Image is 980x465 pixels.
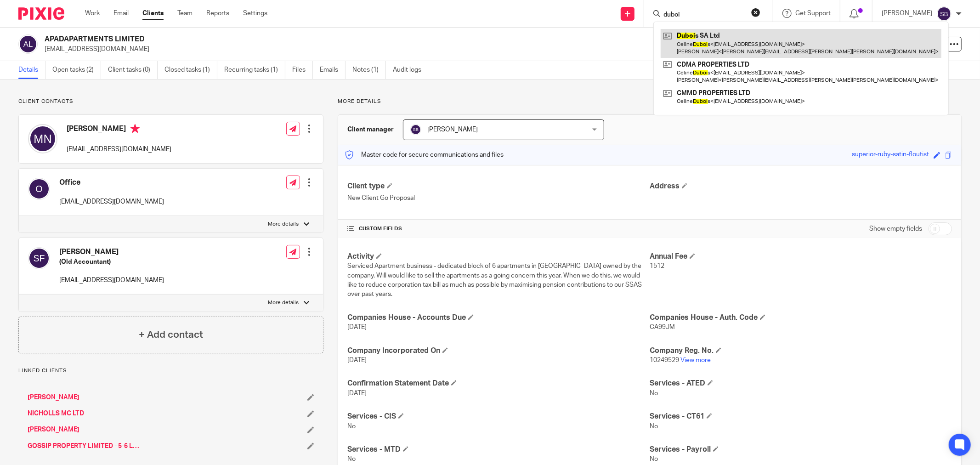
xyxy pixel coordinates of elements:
p: [EMAIL_ADDRESS][DOMAIN_NAME] [59,276,164,285]
h3: Client manager [347,125,394,134]
h4: CUSTOM FIELDS [347,225,650,232]
span: CA99JM [650,324,675,330]
h4: [PERSON_NAME] [59,247,164,257]
span: 1512 [650,263,664,269]
img: svg%3E [28,247,50,269]
div: superior-ruby-satin-floutist [852,150,929,160]
h4: Annual Fee [650,252,952,261]
a: Notes (1) [352,61,386,79]
a: NICHOLLS MC LTD [28,409,84,418]
h4: Confirmation Statement Date [347,379,650,388]
button: Clear [751,8,760,17]
span: [DATE] [347,357,367,363]
span: No [650,456,658,462]
img: Pixie [18,7,64,20]
span: [DATE] [347,324,367,330]
img: svg%3E [28,178,50,200]
span: [PERSON_NAME] [427,126,478,133]
h4: Address [650,181,952,191]
img: svg%3E [410,124,421,135]
p: More details [268,299,299,306]
a: Clients [142,9,164,18]
h4: Companies House - Auth. Code [650,313,952,323]
a: [PERSON_NAME] [28,393,79,402]
h4: Services - CIS [347,412,650,421]
h4: Activity [347,252,650,261]
h4: Services - MTD [347,445,650,454]
a: Team [177,9,193,18]
p: Linked clients [18,367,323,374]
p: Master code for secure communications and files [345,150,504,159]
a: Closed tasks (1) [164,61,217,79]
span: No [347,423,356,430]
h4: + Add contact [139,328,203,342]
p: New Client Go Proposal [347,193,650,203]
a: Files [292,61,313,79]
h2: APADAPARTMENTS LIMITED [45,34,678,44]
h4: Services - ATED [650,379,952,388]
a: [PERSON_NAME] [28,425,79,434]
span: 10249529 [650,357,679,363]
span: Serviced Apartment business - dedicated block of 6 apartments in [GEOGRAPHIC_DATA] owned by the c... [347,263,642,297]
h4: Services - CT61 [650,412,952,421]
p: [EMAIL_ADDRESS][DOMAIN_NAME] [59,197,164,206]
a: Recurring tasks (1) [224,61,285,79]
h5: (Old Accountant) [59,257,164,267]
p: More details [338,98,962,105]
p: More details [268,221,299,228]
span: [DATE] [347,390,367,397]
span: No [650,423,658,430]
a: Audit logs [393,61,428,79]
h4: Services - Payroll [650,445,952,454]
p: [EMAIL_ADDRESS][DOMAIN_NAME] [67,145,171,154]
a: Email [113,9,129,18]
h4: Client type [347,181,650,191]
h4: Office [59,178,164,187]
p: Client contacts [18,98,323,105]
img: svg%3E [28,124,57,153]
a: Open tasks (2) [52,61,101,79]
a: Emails [320,61,346,79]
span: Get Support [795,10,831,17]
a: Work [85,9,100,18]
a: GOSSIP PROPERTY LIMITED - 5-6 LANSDOWNE LIMITED [28,442,142,451]
a: Details [18,61,45,79]
input: Search [663,11,745,19]
h4: Companies House - Accounts Due [347,313,650,323]
a: Reports [206,9,229,18]
h4: [PERSON_NAME] [67,124,171,136]
a: Client tasks (0) [108,61,158,79]
a: Settings [243,9,267,18]
p: [EMAIL_ADDRESS][DOMAIN_NAME] [45,45,837,54]
h4: Company Reg. No. [650,346,952,356]
a: View more [680,357,711,363]
img: svg%3E [18,34,38,54]
label: Show empty fields [869,224,922,233]
h4: Company Incorporated On [347,346,650,356]
span: No [650,390,658,397]
img: svg%3E [937,6,952,21]
p: [PERSON_NAME] [882,9,932,18]
span: No [347,456,356,462]
i: Primary [130,124,140,133]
